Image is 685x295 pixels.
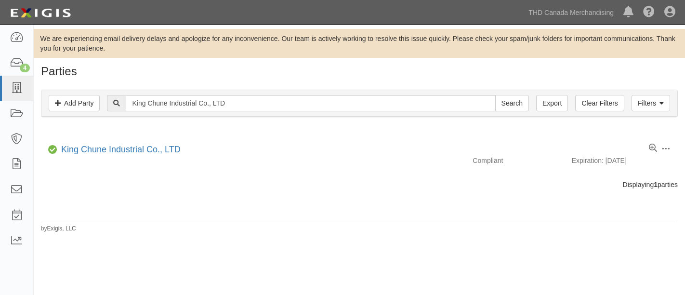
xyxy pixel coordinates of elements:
[57,144,181,156] div: King Chune Industrial Co., LTD
[643,7,655,18] i: Help Center - Complianz
[524,3,619,22] a: THD Canada Merchandising
[126,95,495,111] input: Search
[41,225,76,233] small: by
[465,156,571,165] div: Compliant
[654,181,658,188] b: 1
[20,64,30,72] div: 4
[41,65,678,78] h1: Parties
[34,34,685,53] div: We are experiencing email delivery delays and apologize for any inconvenience. Our team is active...
[34,180,685,189] div: Displaying parties
[536,95,568,111] a: Export
[47,225,76,232] a: Exigis, LLC
[649,144,657,153] a: View results summary
[7,4,74,22] img: logo-5460c22ac91f19d4615b14bd174203de0afe785f0fc80cf4dbbc73dc1793850b.png
[61,145,181,154] a: King Chune Industrial Co., LTD
[48,147,57,153] i: Compliant
[49,95,100,111] a: Add Party
[575,95,624,111] a: Clear Filters
[632,95,670,111] a: Filters
[572,156,678,165] div: Expiration: [DATE]
[495,95,529,111] input: Search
